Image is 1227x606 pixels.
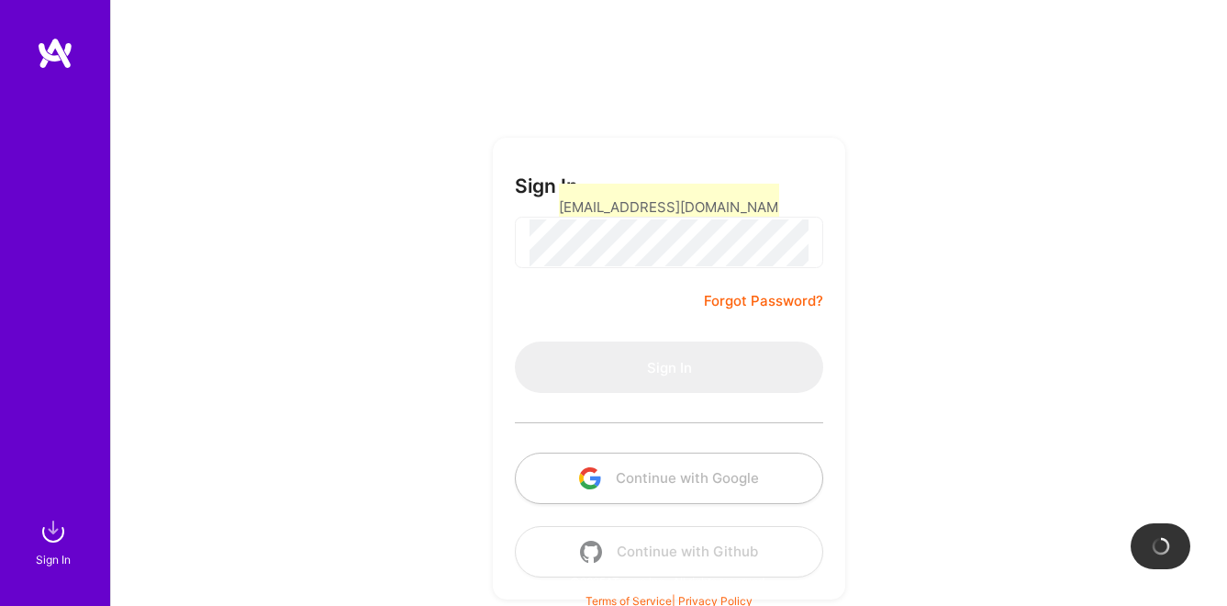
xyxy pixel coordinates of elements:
img: icon [579,467,601,489]
button: Sign In [515,342,823,393]
h3: Sign In [515,174,578,197]
button: Continue with Github [515,526,823,578]
a: Forgot Password? [704,290,823,312]
img: sign in [35,513,72,550]
input: Email... [559,184,779,230]
div: © 2025 ATeams Inc., All rights reserved. [110,558,1227,604]
img: logo [37,37,73,70]
button: Continue with Google [515,453,823,504]
img: loading [1152,537,1170,555]
div: Sign In [36,550,71,569]
a: sign inSign In [39,513,72,569]
img: icon [580,541,602,563]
